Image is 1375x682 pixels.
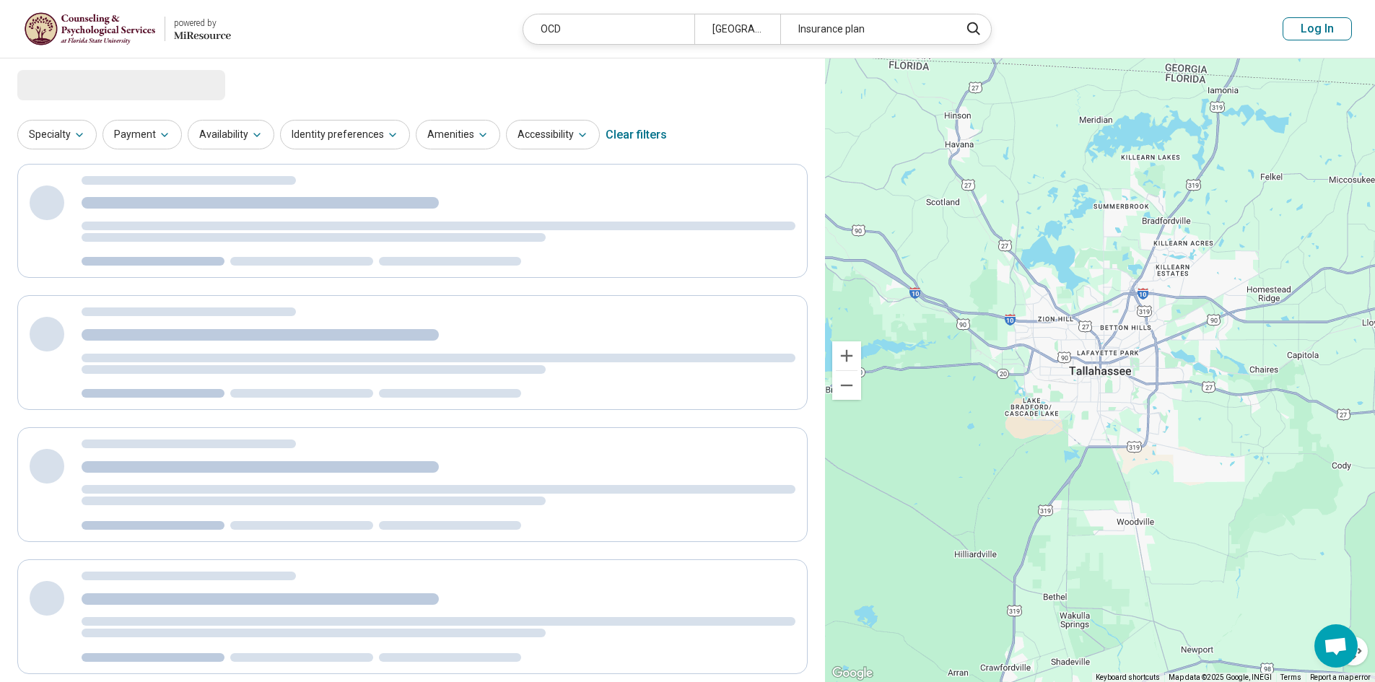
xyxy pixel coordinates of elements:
button: Accessibility [506,120,600,149]
button: Zoom in [832,341,861,370]
button: Availability [188,120,274,149]
div: [GEOGRAPHIC_DATA], [GEOGRAPHIC_DATA] [694,14,780,44]
a: Terms (opens in new tab) [1280,673,1301,681]
a: Open chat [1314,624,1358,668]
img: Florida State University [24,12,156,46]
button: Specialty [17,120,97,149]
div: Insurance plan [780,14,951,44]
button: Payment [102,120,182,149]
button: Zoom out [832,371,861,400]
span: Loading... [17,70,139,99]
div: OCD [523,14,694,44]
a: Florida State Universitypowered by [23,12,231,46]
div: Clear filters [606,118,667,152]
button: Log In [1283,17,1352,40]
div: powered by [174,17,231,30]
span: Map data ©2025 Google, INEGI [1169,673,1272,681]
button: Identity preferences [280,120,410,149]
button: Amenities [416,120,500,149]
a: Report a map error [1310,673,1371,681]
